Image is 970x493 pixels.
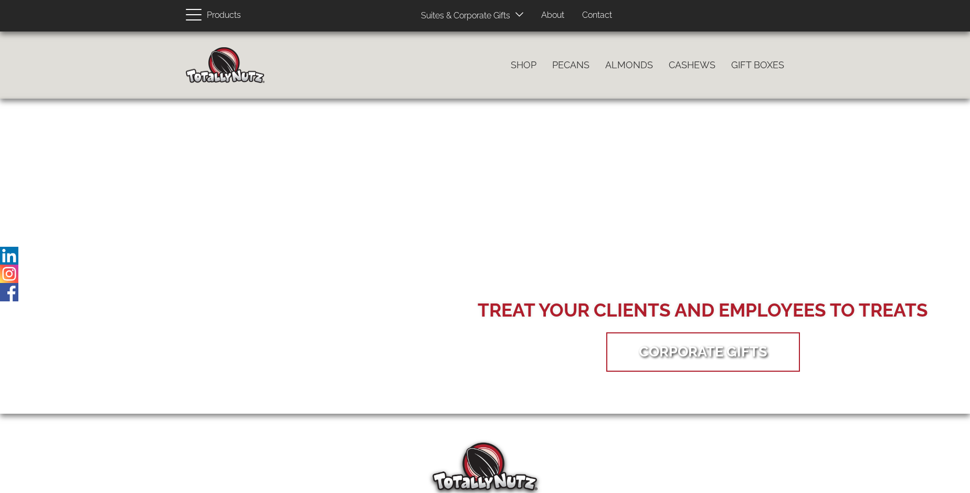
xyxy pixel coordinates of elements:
[533,5,572,26] a: About
[574,5,620,26] a: Contact
[186,47,265,83] img: Home
[207,8,241,23] span: Products
[661,54,723,76] a: Cashews
[433,443,537,490] img: Totally Nutz Logo
[597,54,661,76] a: Almonds
[544,54,597,76] a: Pecans
[413,6,513,26] a: Suites & Corporate Gifts
[478,297,928,323] div: Treat your Clients and Employees to Treats
[723,54,792,76] a: Gift Boxes
[623,335,783,368] a: Corporate Gifts
[503,54,544,76] a: Shop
